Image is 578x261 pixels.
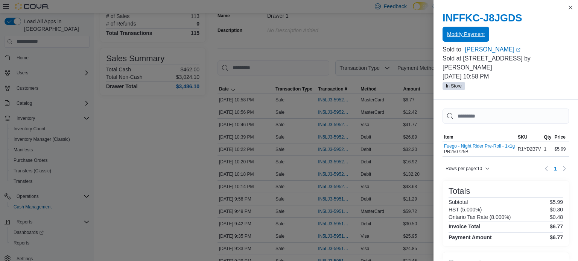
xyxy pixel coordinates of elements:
[518,146,541,152] span: R1YD2B7V
[542,163,569,175] nav: Pagination for table: MemoryTable from EuiInMemoryTable
[446,166,482,172] span: Rows per page : 10
[443,27,489,42] button: Modify Payment
[554,165,557,172] span: 1
[550,214,563,220] p: $0.48
[443,109,569,124] input: This is a search bar. As you type, the results lower in the page will automatically filter.
[443,12,569,24] h2: INFFKC-J8JGDS
[449,199,468,205] h6: Subtotal
[518,134,527,140] span: SKU
[444,134,453,140] span: Item
[553,145,567,154] div: $5.99
[516,48,520,52] svg: External link
[551,163,560,175] ul: Pagination for table: MemoryTable from EuiInMemoryTable
[550,199,563,205] p: $5.99
[542,164,551,173] button: Previous page
[443,54,569,72] p: Sold at [STREET_ADDRESS] by [PERSON_NAME]
[449,207,482,213] h6: HST (5.000%)
[449,187,470,196] h3: Totals
[551,163,560,175] button: Page 1 of 1
[443,133,516,142] button: Item
[449,234,492,240] h4: Payment Amount
[443,82,465,90] span: In Store
[447,30,485,38] span: Modify Payment
[449,223,481,229] h4: Invoice Total
[542,145,553,154] div: 1
[554,134,565,140] span: Price
[449,214,511,220] h6: Ontario Tax Rate (8.000%)
[465,45,569,54] a: [PERSON_NAME]External link
[443,72,569,81] p: [DATE] 10:58 PM
[443,45,463,54] div: Sold to
[550,234,563,240] h4: $6.77
[560,164,569,173] button: Next page
[446,83,462,89] span: In Store
[566,3,575,12] button: Close this dialog
[444,143,515,155] div: PR250725B
[544,134,551,140] span: Qty
[516,133,542,142] button: SKU
[550,207,563,213] p: $0.30
[553,133,567,142] button: Price
[444,143,515,149] button: Fuego - Night Rider Pre-Roll - 1x1g
[443,164,493,173] button: Rows per page:10
[550,223,563,229] h4: $6.77
[542,133,553,142] button: Qty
